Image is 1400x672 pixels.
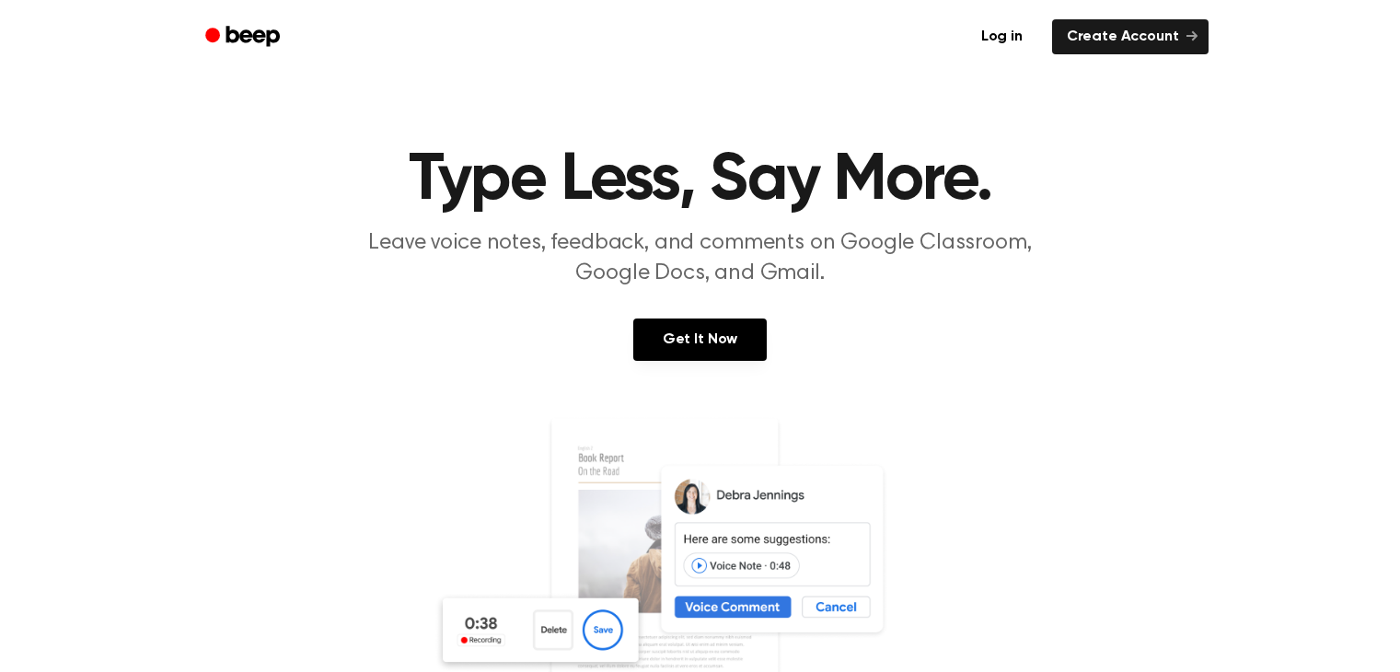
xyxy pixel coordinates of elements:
[192,19,296,55] a: Beep
[633,319,767,361] a: Get It Now
[347,228,1054,289] p: Leave voice notes, feedback, and comments on Google Classroom, Google Docs, and Gmail.
[1052,19,1209,54] a: Create Account
[229,147,1172,214] h1: Type Less, Say More.
[963,16,1041,58] a: Log in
